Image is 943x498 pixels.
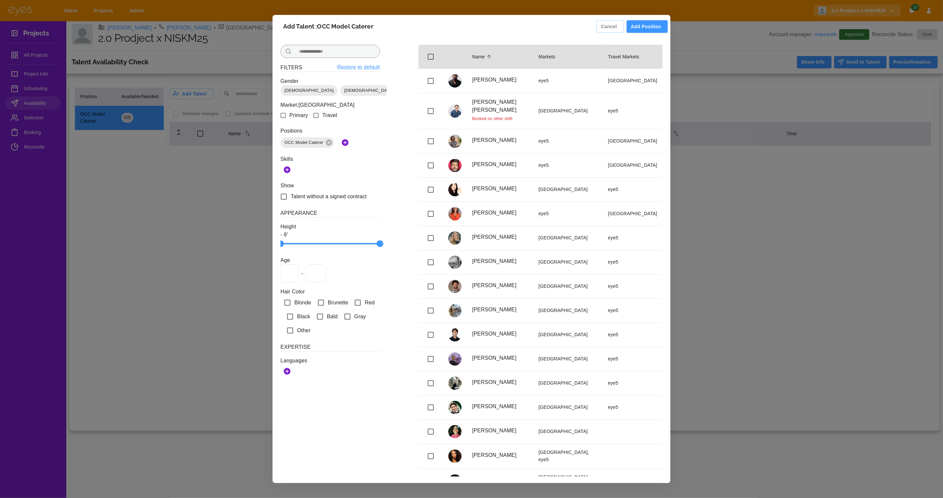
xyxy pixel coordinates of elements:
[448,256,462,269] img: Ethan Crowley
[281,85,338,96] div: [DEMOGRAPHIC_DATA]
[281,155,380,163] p: Skills
[533,395,603,419] td: [GEOGRAPHIC_DATA]
[472,281,528,289] p: [PERSON_NAME]
[281,209,380,218] h6: Appearance
[472,476,528,484] p: [PERSON_NAME]
[448,377,462,390] img: natalie Bestland
[365,299,375,307] span: Red
[472,427,528,435] p: [PERSON_NAME]
[533,274,603,298] td: [GEOGRAPHIC_DATA]
[275,18,381,35] h2: Add Talent : OCC Model Caterer
[448,159,462,172] img: Mahfujur
[603,153,662,177] td: [GEOGRAPHIC_DATA]
[472,403,528,410] p: [PERSON_NAME]
[472,53,493,61] span: Name
[533,129,603,153] td: eye5
[533,226,603,250] td: [GEOGRAPHIC_DATA]
[281,223,380,231] p: Height
[281,357,380,365] p: Languages
[281,256,380,264] p: Age
[448,328,462,342] img: David Aparicio
[597,20,624,33] button: Cancel
[603,371,662,395] td: eye5
[301,270,303,278] span: -
[340,87,397,94] span: [DEMOGRAPHIC_DATA]
[603,274,662,298] td: eye5
[603,93,662,129] td: eye5
[533,45,603,69] th: Markets
[337,63,380,72] a: Restore to default
[448,304,462,317] img: Victor Joel Ortiz
[533,202,603,226] td: eye5
[472,76,528,84] p: [PERSON_NAME]
[448,474,462,488] img: Jazzmin Smith
[472,306,528,314] p: [PERSON_NAME]
[533,93,603,129] td: [GEOGRAPHIC_DATA]
[327,313,338,321] span: Bald
[603,69,662,93] td: [GEOGRAPHIC_DATA]
[603,298,662,323] td: eye5
[354,313,366,321] span: Gray
[533,69,603,93] td: eye5
[533,250,603,274] td: [GEOGRAPHIC_DATA]
[533,347,603,371] td: [GEOGRAPHIC_DATA]
[472,354,528,362] p: [PERSON_NAME]
[297,327,311,335] span: Other
[448,425,462,438] img: Sharon Tonge
[472,378,528,386] p: [PERSON_NAME]
[281,343,380,351] h6: Expertise
[281,288,380,296] p: Hair Color
[603,177,662,202] td: eye5
[340,85,397,96] div: [DEMOGRAPHIC_DATA]
[281,127,380,135] p: Positions
[472,330,528,338] p: [PERSON_NAME]
[291,193,367,201] span: Talent without a signed contract
[533,298,603,323] td: [GEOGRAPHIC_DATA]
[281,77,380,85] p: Gender
[603,323,662,347] td: eye5
[281,87,338,94] span: [DEMOGRAPHIC_DATA]
[472,98,528,114] p: [PERSON_NAME] [PERSON_NAME]
[533,468,603,493] td: [GEOGRAPHIC_DATA], eye5
[448,74,462,88] img: Junior Nguimeya
[448,352,462,366] img: Naima Marie Bryant
[281,137,334,148] div: OCC Model Caterer
[322,111,337,119] span: Travel
[472,116,528,122] span: Booked on other shift
[339,135,352,150] button: Add Positions
[448,280,462,293] img: Jhoan Suriel
[281,101,380,109] p: Market: [GEOGRAPHIC_DATA]
[533,419,603,444] td: [GEOGRAPHIC_DATA]
[448,104,462,118] img: Kole MItchell Mckinley
[448,231,462,245] img: Sara Rice
[603,202,662,226] td: [GEOGRAPHIC_DATA]
[289,111,308,119] span: Primary
[603,129,662,153] td: [GEOGRAPHIC_DATA]
[448,450,462,463] img: Sophie Sardari
[603,226,662,250] td: eye5
[533,323,603,347] td: [GEOGRAPHIC_DATA]
[533,153,603,177] td: eye5
[603,395,662,419] td: eye5
[297,313,310,321] span: Black
[448,183,462,196] img: Caterina
[627,20,668,33] button: Add Position
[472,136,528,144] p: [PERSON_NAME]
[328,299,348,307] span: Brunette
[281,63,302,72] h6: Filters
[472,209,528,217] p: [PERSON_NAME]
[603,250,662,274] td: eye5
[533,444,603,468] td: [GEOGRAPHIC_DATA], eye5
[472,257,528,265] p: [PERSON_NAME]
[472,160,528,168] p: [PERSON_NAME]
[603,45,662,69] th: Travel Markets
[448,207,462,220] img: Aaliyah Taylor
[281,182,380,190] p: Show
[448,401,462,414] img: Xavier Pena
[472,233,528,241] p: [PERSON_NAME]
[472,185,528,193] p: [PERSON_NAME]
[281,365,294,378] button: Add Languages
[472,451,528,459] p: [PERSON_NAME]
[281,163,294,176] button: Add Skills
[281,231,380,239] p: - 8’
